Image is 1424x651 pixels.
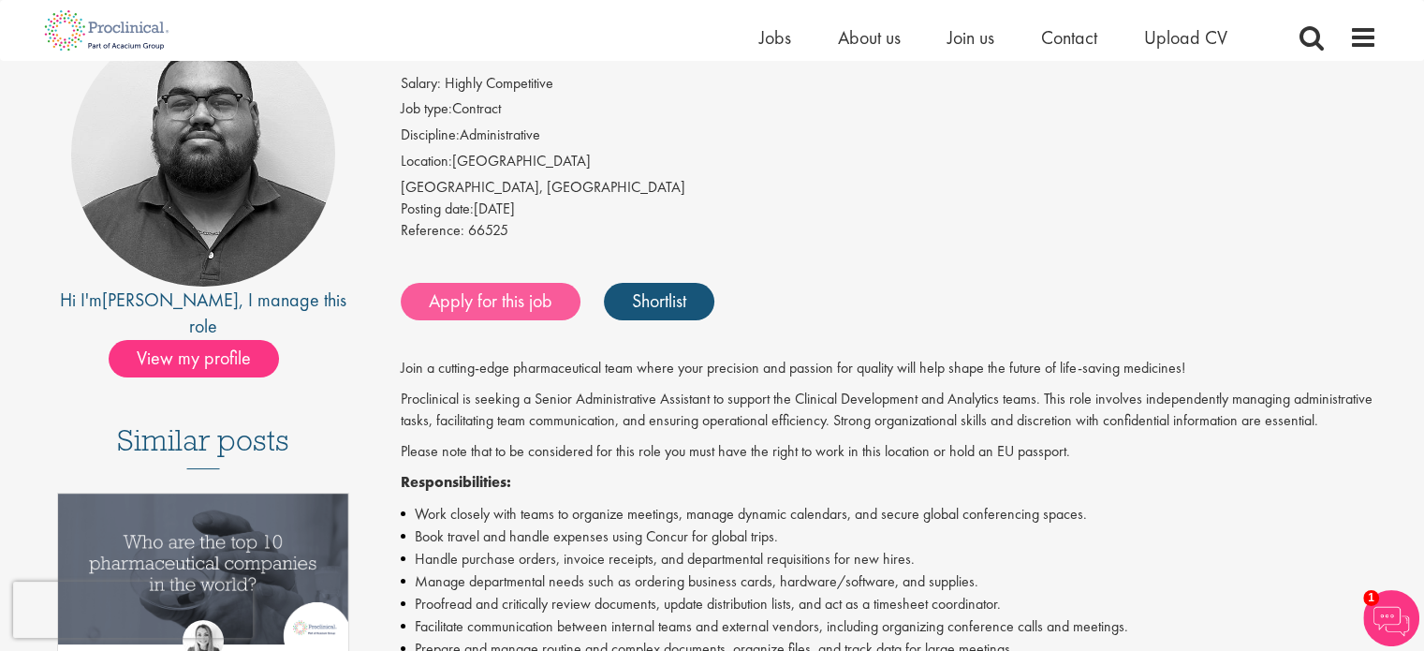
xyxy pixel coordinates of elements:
p: Join a cutting-edge pharmaceutical team where your precision and passion for quality will help sh... [401,358,1377,379]
a: About us [838,25,901,50]
p: Proclinical is seeking a Senior Administrative Assistant to support the Clinical Development and ... [401,389,1377,432]
a: Upload CV [1144,25,1227,50]
div: [GEOGRAPHIC_DATA], [GEOGRAPHIC_DATA] [401,177,1377,199]
label: Discipline: [401,125,460,146]
li: Proofread and critically review documents, update distribution lists, and act as a timesheet coor... [401,593,1377,615]
label: Reference: [401,220,464,242]
li: [GEOGRAPHIC_DATA] [401,151,1377,177]
div: [DATE] [401,199,1377,220]
a: [PERSON_NAME] [102,288,239,312]
a: Contact [1041,25,1097,50]
label: Job type: [401,98,452,120]
img: imeage of recruiter Ashley Bennett [71,22,335,287]
a: Shortlist [604,283,714,320]
span: View my profile [109,340,279,377]
li: Contract [401,98,1377,125]
iframe: reCAPTCHA [13,582,253,638]
strong: Responsibilities: [401,472,511,492]
li: Handle purchase orders, invoice receipts, and departmental requisitions for new hires. [401,548,1377,570]
img: Chatbot [1363,590,1419,646]
li: Work closely with teams to organize meetings, manage dynamic calendars, and secure global confere... [401,503,1377,525]
p: Please note that to be considered for this role you must have the right to work in this location ... [401,441,1377,463]
li: Facilitate communication between internal teams and external vendors, including organizing confer... [401,615,1377,638]
li: Administrative [401,125,1377,151]
label: Location: [401,151,452,172]
label: Salary: [401,73,441,95]
span: 1 [1363,590,1379,606]
span: 66525 [468,220,508,240]
img: Top 10 pharmaceutical companies in the world 2025 [58,494,349,644]
h3: Similar posts [117,424,289,469]
li: Book travel and handle expenses using Concur for global trips. [401,525,1377,548]
div: Hi I'm , I manage this role [48,287,360,340]
a: View my profile [109,344,298,368]
a: Join us [947,25,994,50]
a: Jobs [759,25,791,50]
span: Highly Competitive [445,73,553,93]
span: Posting date: [401,199,474,218]
a: Apply for this job [401,283,580,320]
li: Manage departmental needs such as ordering business cards, hardware/software, and supplies. [401,570,1377,593]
